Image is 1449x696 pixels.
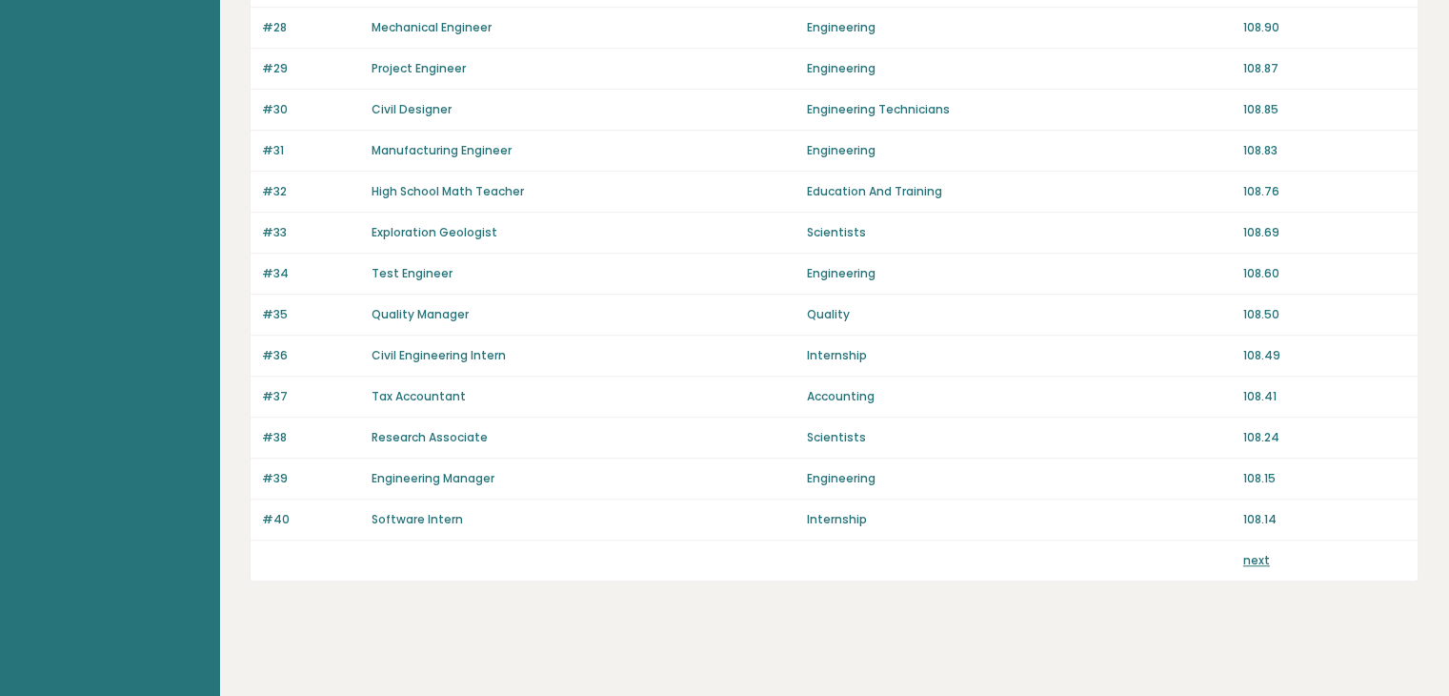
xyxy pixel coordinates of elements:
p: 108.83 [1243,142,1406,159]
p: 108.76 [1243,183,1406,200]
p: #36 [262,347,360,364]
p: 108.87 [1243,60,1406,77]
p: Education And Training [807,183,1231,200]
p: 108.24 [1243,429,1406,446]
p: Accounting [807,388,1231,405]
p: Engineering [807,19,1231,36]
p: Internship [807,347,1231,364]
a: Research Associate [372,429,488,445]
a: Civil Engineering Intern [372,347,506,363]
a: Test Engineer [372,265,453,281]
a: Exploration Geologist [372,224,497,240]
p: Quality [807,306,1231,323]
a: next [1243,552,1270,568]
a: Project Engineer [372,60,466,76]
p: 108.60 [1243,265,1406,282]
p: #28 [262,19,360,36]
p: Engineering [807,265,1231,282]
a: Quality Manager [372,306,469,322]
p: #29 [262,60,360,77]
p: #31 [262,142,360,159]
a: Software Intern [372,511,463,527]
p: #35 [262,306,360,323]
p: #40 [262,511,360,528]
p: 108.69 [1243,224,1406,241]
p: 108.90 [1243,19,1406,36]
a: Tax Accountant [372,388,466,404]
p: Internship [807,511,1231,528]
a: High School Math Teacher [372,183,524,199]
p: 108.85 [1243,101,1406,118]
p: 108.41 [1243,388,1406,405]
a: Civil Designer [372,101,452,117]
p: #39 [262,470,360,487]
p: #30 [262,101,360,118]
p: #38 [262,429,360,446]
p: 108.15 [1243,470,1406,487]
p: #34 [262,265,360,282]
p: 108.50 [1243,306,1406,323]
p: Engineering [807,470,1231,487]
p: Engineering [807,142,1231,159]
p: #37 [262,388,360,405]
a: Engineering Manager [372,470,494,486]
p: #33 [262,224,360,241]
p: Scientists [807,224,1231,241]
p: 108.14 [1243,511,1406,528]
p: Engineering [807,60,1231,77]
p: Scientists [807,429,1231,446]
p: 108.49 [1243,347,1406,364]
p: Engineering Technicians [807,101,1231,118]
a: Mechanical Engineer [372,19,492,35]
a: Manufacturing Engineer [372,142,512,158]
p: #32 [262,183,360,200]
